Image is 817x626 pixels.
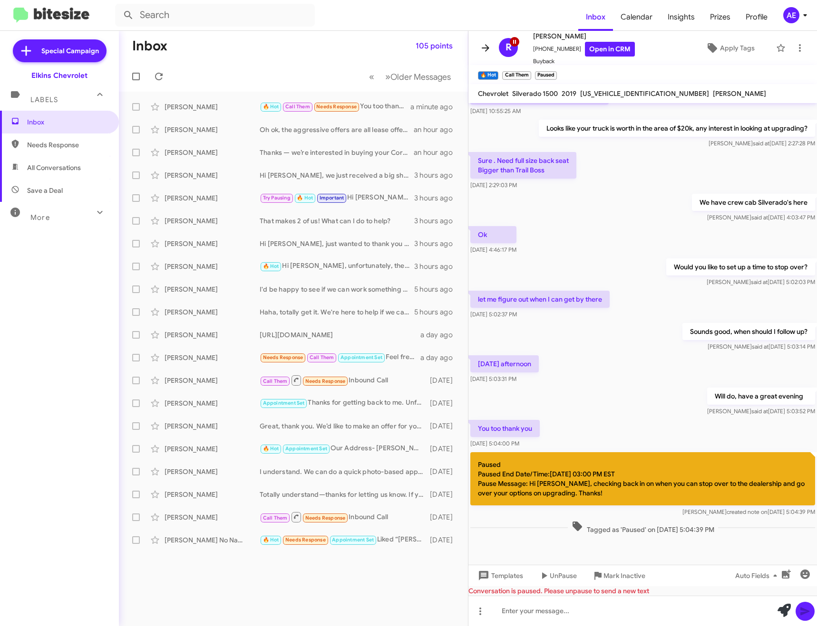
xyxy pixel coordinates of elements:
div: [PERSON_NAME] [165,148,260,157]
div: Thanks — we’re interested in buying your Corvette. Would you like to schedule a free appraisal ap... [260,148,414,157]
p: We have crew cab Silverado's here [692,194,815,211]
span: said at [751,408,768,415]
button: Auto Fields [728,567,788,584]
div: [PERSON_NAME] [165,239,260,248]
p: Paused Paused End Date/Time:[DATE] 03:00 PM EST Pause Message: Hi [PERSON_NAME], checking back in... [470,452,815,505]
span: created note on [727,508,768,515]
span: [PERSON_NAME] [DATE] 5:03:14 PM [708,343,815,350]
span: [PERSON_NAME] [533,30,635,42]
span: Important [320,195,344,201]
span: Labels [30,95,58,104]
span: said at [753,140,769,147]
div: [PERSON_NAME] [165,512,260,522]
div: Our Address- [PERSON_NAME] CHEVROLET [STREET_ADDRESS] I appreciate your time-- Thank you!! [260,443,428,454]
span: [PERSON_NAME] [DATE] 4:03:47 PM [707,214,815,221]
div: Liked “[PERSON_NAME]” [260,534,428,545]
div: an hour ago [414,125,460,134]
span: UnPause [550,567,577,584]
span: » [385,71,390,83]
div: 3 hours ago [414,262,460,271]
span: [DATE] 5:02:37 PM [470,311,517,318]
div: 3 hours ago [414,216,460,226]
span: Chevrolet [478,89,508,98]
span: Apply Tags [720,39,755,57]
div: Elkins Chevrolet [31,71,88,80]
a: Special Campaign [13,39,107,62]
span: [PERSON_NAME] [DATE] 5:03:52 PM [707,408,815,415]
span: Auto Fields [735,567,781,584]
p: let me figure out when I can get by there [470,291,610,308]
div: [PERSON_NAME] [165,376,260,385]
div: a day ago [420,330,460,340]
span: Call Them [263,515,288,521]
div: [DATE] [428,421,460,431]
div: I'd be happy to see if we can work something out, would you like to set up a time to stop in? [260,285,414,294]
nav: Page navigation example [364,67,457,86]
span: [PERSON_NAME] [DATE] 5:04:39 PM [682,508,815,515]
a: Inbox [578,3,613,31]
span: « [369,71,374,83]
button: Previous [363,67,380,86]
p: Will do, have a great evening [707,388,815,405]
span: Appointment Set [332,537,374,543]
span: More [30,213,50,222]
span: [PERSON_NAME] [DATE] 2:27:28 PM [709,140,815,147]
span: Appointment Set [285,446,327,452]
div: 3 hours ago [414,171,460,180]
div: Great, thank you. We’d like to make an offer for your Sierra. Appointments take 15–20 minutes. Do... [260,421,428,431]
span: [DATE] 5:03:31 PM [470,375,516,382]
small: 🔥 Hot [478,71,498,80]
div: [PERSON_NAME] [165,171,260,180]
span: Appointment Set [340,354,382,360]
div: [PERSON_NAME] [165,467,260,476]
div: I understand. We can do a quick photo-based appraisal and provide an offer without seeing it in p... [260,467,428,476]
span: [DATE] 2:29:03 PM [470,181,517,189]
div: an hour ago [414,148,460,157]
div: That makes 2 of us! What can I do to help? [260,216,414,226]
div: Totally understand—thanks for letting us know. If you’d like, I can check back in a few weeks. If... [260,490,428,499]
small: Call Them [502,71,531,80]
span: R [506,40,512,55]
p: Ok [470,226,516,243]
button: Apply Tags [689,39,771,57]
div: Hi [PERSON_NAME], unfortunately, the deals have been adjusted after the federal incentive rebate.... [260,261,414,272]
span: Call Them [263,378,288,384]
p: Looks like your truck is worth in the area of $20k, any interest in looking at upgrading? [539,120,815,137]
div: [PERSON_NAME] [165,262,260,271]
div: a minute ago [410,102,460,112]
span: 🔥 Hot [263,446,279,452]
div: [PERSON_NAME] [165,216,260,226]
div: [PERSON_NAME] [165,193,260,203]
div: 5 hours ago [414,307,460,317]
div: [PERSON_NAME] [165,444,260,454]
div: [PERSON_NAME] [165,421,260,431]
span: [DATE] 10:55:25 AM [470,107,521,114]
span: Call Them [310,354,334,360]
p: You too thank you [470,420,540,437]
div: Inbound Call [260,374,428,386]
div: [DATE] [428,467,460,476]
div: Thanks for getting back to me. Unfortunately, there isn't $4500 to take off our vehicles. I'd be ... [260,398,428,408]
span: Templates [476,567,523,584]
button: Next [379,67,457,86]
button: Mark Inactive [584,567,653,584]
span: [PERSON_NAME] [713,89,766,98]
span: [PERSON_NAME] [DATE] 5:02:03 PM [707,278,815,285]
div: 3 hours ago [414,239,460,248]
span: Buyback [533,57,635,66]
span: [PHONE_NUMBER] [533,42,635,57]
div: Inbound Call [260,511,428,523]
a: Calendar [613,3,660,31]
span: [DATE] 4:46:17 PM [470,246,516,253]
h1: Inbox [132,38,167,54]
input: Search [115,4,315,27]
span: Mark Inactive [603,567,645,584]
button: Templates [468,567,531,584]
div: [PERSON_NAME] [165,285,260,294]
div: [DATE] [428,444,460,454]
div: [PERSON_NAME] No Name [165,535,260,545]
div: [PERSON_NAME] [165,125,260,134]
span: Profile [738,3,775,31]
div: Haha, totally get it. We're here to help if we can! [260,307,414,317]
